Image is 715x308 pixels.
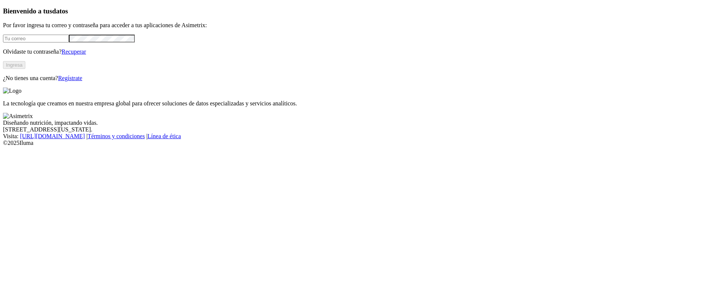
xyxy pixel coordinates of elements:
[3,48,712,55] p: Olvidaste tu contraseña?
[52,7,68,15] span: datos
[3,120,712,126] div: Diseñando nutrición, impactando vidas.
[88,133,145,139] a: Términos y condiciones
[3,61,25,69] button: Ingresa
[3,75,712,82] p: ¿No tienes una cuenta?
[3,133,712,140] div: Visita : | |
[61,48,86,55] a: Recuperar
[3,7,712,15] h3: Bienvenido a tus
[3,140,712,146] div: © 2025 Iluma
[3,35,69,42] input: Tu correo
[58,75,82,81] a: Regístrate
[3,113,33,120] img: Asimetrix
[3,22,712,29] p: Por favor ingresa tu correo y contraseña para acceder a tus aplicaciones de Asimetrix:
[3,126,712,133] div: [STREET_ADDRESS][US_STATE].
[3,100,712,107] p: La tecnología que creamos en nuestra empresa global para ofrecer soluciones de datos especializad...
[3,88,22,94] img: Logo
[20,133,85,139] a: [URL][DOMAIN_NAME]
[147,133,181,139] a: Línea de ética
